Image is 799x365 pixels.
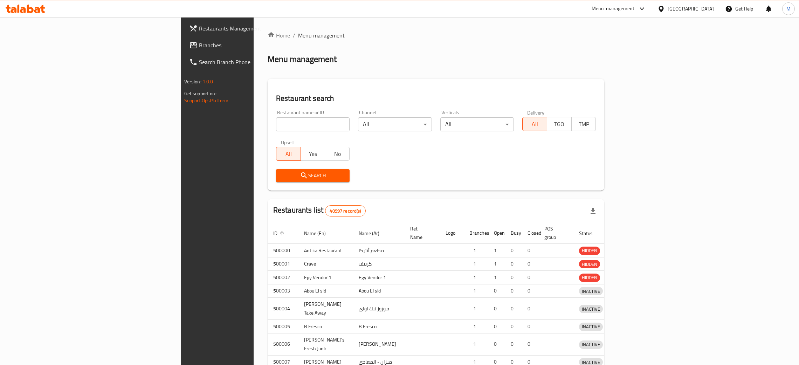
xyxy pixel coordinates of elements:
button: TGO [547,117,572,131]
span: Status [579,229,602,237]
td: Antika Restaurant [298,244,353,257]
button: No [325,147,350,161]
label: Delivery [527,110,545,115]
td: 0 [522,333,539,355]
td: 1 [464,257,488,271]
td: [PERSON_NAME]'s Fresh Junk [298,333,353,355]
th: Closed [522,222,539,244]
td: 0 [522,271,539,284]
span: 40997 record(s) [325,208,365,214]
td: 0 [488,320,505,333]
td: 0 [488,333,505,355]
td: 0 [505,257,522,271]
td: 0 [522,298,539,320]
span: Menu management [298,31,345,40]
td: 0 [522,257,539,271]
span: ID [273,229,287,237]
span: Version: [184,77,201,86]
button: Search [276,169,350,182]
a: Search Branch Phone [184,54,314,70]
td: 0 [488,298,505,320]
span: Search Branch Phone [199,58,309,66]
td: B Fresco [298,320,353,333]
td: Abou El sid [298,284,353,298]
span: TMP [574,119,593,129]
td: 0 [505,284,522,298]
td: [PERSON_NAME] [353,333,405,355]
td: Egy Vendor 1 [353,271,405,284]
span: All [279,149,298,159]
span: Get support on: [184,89,216,98]
span: Ref. Name [410,225,432,241]
td: مطعم أنتيكا [353,244,405,257]
button: All [276,147,301,161]
div: All [440,117,514,131]
button: TMP [571,117,596,131]
div: Export file [585,202,601,219]
div: [GEOGRAPHIC_DATA] [668,5,714,13]
th: Open [488,222,505,244]
span: INACTIVE [579,287,603,295]
span: HIDDEN [579,260,600,268]
td: B Fresco [353,320,405,333]
span: INACTIVE [579,340,603,349]
td: 0 [505,244,522,257]
td: 0 [505,320,522,333]
button: Yes [301,147,325,161]
h2: Restaurants list [273,205,366,216]
td: كرييف [353,257,405,271]
th: Branches [464,222,488,244]
td: 1 [464,320,488,333]
span: POS group [544,225,565,241]
h2: Menu management [268,54,337,65]
span: Restaurants Management [199,24,309,33]
div: Total records count [325,205,365,216]
span: TGO [550,119,569,129]
span: All [525,119,544,129]
td: 1 [488,244,505,257]
span: Name (En) [304,229,335,237]
button: All [522,117,547,131]
div: All [358,117,432,131]
td: موروز تيك اواي [353,298,405,320]
td: 0 [505,271,522,284]
span: HIDDEN [579,274,600,282]
td: 1 [488,257,505,271]
td: 1 [464,298,488,320]
td: 0 [522,320,539,333]
div: Menu-management [592,5,635,13]
td: 0 [522,284,539,298]
span: Branches [199,41,309,49]
td: 1 [464,284,488,298]
span: Yes [304,149,323,159]
td: 1 [488,271,505,284]
td: 0 [505,333,522,355]
td: 0 [488,284,505,298]
h2: Restaurant search [276,93,596,104]
td: 0 [505,298,522,320]
th: Logo [440,222,464,244]
span: No [328,149,347,159]
td: 1 [464,333,488,355]
th: Busy [505,222,522,244]
span: Name (Ar) [359,229,388,237]
td: 1 [464,271,488,284]
a: Support.OpsPlatform [184,96,229,105]
nav: breadcrumb [268,31,605,40]
span: INACTIVE [579,305,603,313]
span: HIDDEN [579,247,600,255]
td: 1 [464,244,488,257]
label: Upsell [281,140,294,145]
a: Branches [184,37,314,54]
span: INACTIVE [579,323,603,331]
span: 1.0.0 [202,77,213,86]
td: Egy Vendor 1 [298,271,353,284]
td: Crave [298,257,353,271]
